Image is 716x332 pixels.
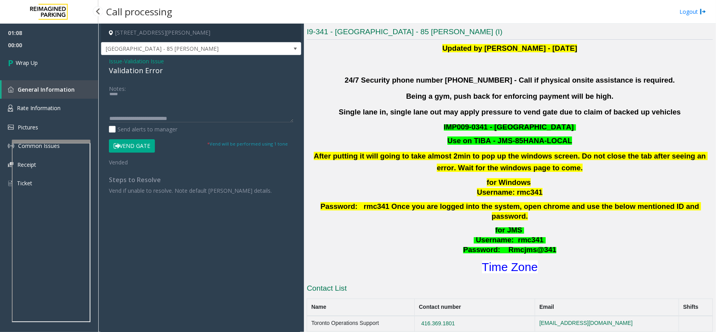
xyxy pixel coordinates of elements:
h4: Steps to Resolve [109,176,293,184]
small: Vend will be performed using 1 tone [207,141,288,147]
b: Single lane in, single lane out may apply pressure to vend gate due to claim of backed up vehicles [339,108,681,116]
span: IMP009-0341 - [GEOGRAPHIC_DATA] [444,123,574,131]
h3: Contact List [307,283,713,296]
img: 'icon' [8,180,13,187]
button: 416.369.1801 [419,320,457,327]
span: Password: Rmcjms@341 [463,245,556,254]
span: Pictures [18,124,38,131]
a: Logout [679,7,706,16]
img: logout [700,7,706,16]
img: 'icon' [8,143,14,149]
font: Use on TIBA - JMS-85HANA-LOCAL [447,136,572,145]
td: Toronto Operations Support [307,316,415,332]
span: Username [476,236,512,244]
label: Notes: [109,82,126,93]
span: Rate Information [17,104,61,112]
a: [EMAIL_ADDRESS][DOMAIN_NAME] [539,320,633,326]
span: General Information [18,86,75,93]
span: Password: rmc341 Once you are logged into the system, open chrome and use the below mentioned ID ... [320,202,701,220]
span: Vended [109,159,128,166]
th: Shifts [679,299,713,316]
span: for JMS [495,226,522,234]
b: 24/7 Security phone number [PHONE_NUMBER] - Call if physical onsite assistance is required. [345,76,675,84]
b: Being a gym, push back for enforcing payment will be high. [406,92,614,100]
img: 'icon' [8,105,13,112]
img: 'icon' [8,87,14,92]
span: [GEOGRAPHIC_DATA] - 85 [PERSON_NAME] [101,42,261,55]
th: Name [307,299,415,316]
a: General Information [2,80,98,99]
span: - [122,57,164,65]
h4: [STREET_ADDRESS][PERSON_NAME] [101,24,301,42]
span: : rmc341 [512,236,544,244]
th: Contact number [414,299,535,316]
p: Vend if unable to resolve. Note default [PERSON_NAME] details. [109,186,293,195]
b: Updated by [PERSON_NAME] - [DATE] [442,44,577,52]
img: 'icon' [8,125,14,130]
span: for Windows [487,178,531,186]
img: 'icon' [8,162,13,167]
span: Wrap Up [16,59,38,67]
th: Email [535,299,679,316]
span: Validation Issue [124,57,164,65]
label: Send alerts to manager [109,125,177,133]
span: Issue [109,57,122,65]
a: Time Zone [482,260,538,273]
b: After putting it will going to take almost 2min to pop up the windows screen. Do not close the ta... [314,152,708,172]
button: Vend Gate [109,139,155,153]
span: Username: rmc341 [477,188,543,196]
div: Validation Error [109,65,293,76]
h3: Call processing [102,2,176,21]
h3: I9-341 - [GEOGRAPHIC_DATA] - 85 [PERSON_NAME] (I) [307,27,713,40]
